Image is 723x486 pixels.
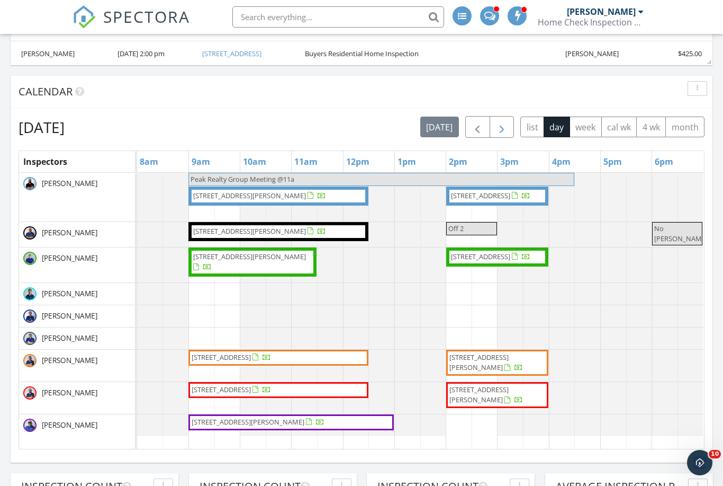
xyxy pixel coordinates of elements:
span: [STREET_ADDRESS][PERSON_NAME] [449,352,509,372]
span: [STREET_ADDRESS][PERSON_NAME] [192,417,304,427]
button: week [570,117,602,137]
span: [PERSON_NAME] [40,253,100,263]
span: Calendar [19,84,73,99]
img: The Best Home Inspection Software - Spectora [73,5,96,29]
td: Buyers Residential Home Inspection [300,41,560,67]
img: img_7782.jpeg [23,386,37,400]
a: 9am [189,153,213,170]
span: [STREET_ADDRESS][PERSON_NAME] [449,385,509,404]
a: 10am [240,153,269,170]
span: No [PERSON_NAME] [654,224,708,243]
span: [PERSON_NAME] [40,387,100,398]
a: 8am [137,153,161,170]
span: [STREET_ADDRESS][PERSON_NAME] [193,252,306,261]
span: [PERSON_NAME] [40,420,100,430]
div: Home Check Inspection Group [538,17,644,28]
span: [STREET_ADDRESS][PERSON_NAME] [193,191,306,200]
a: 12pm [344,153,372,170]
button: Previous day [465,116,490,138]
td: [PERSON_NAME] [560,41,654,67]
span: [STREET_ADDRESS] [192,385,251,394]
button: list [520,117,544,137]
button: day [544,117,570,137]
a: 1pm [395,153,419,170]
img: img_9714.jpeg [23,332,37,345]
span: Peak Realty Group Meeting @11a [191,174,294,184]
h2: [DATE] [19,117,65,138]
img: img_7789.jpeg [23,177,37,190]
button: [DATE] [420,117,459,137]
a: 2pm [446,153,470,170]
td: [DATE] 2:00 pm [112,41,197,67]
span: [PERSON_NAME] [40,227,100,238]
img: fullsizerender.jpeg [23,419,37,432]
span: 10 [709,450,721,458]
span: [STREET_ADDRESS] [451,252,510,261]
span: [STREET_ADDRESS] [192,352,251,362]
a: 6pm [652,153,676,170]
a: SPECTORA [73,14,190,37]
div: [PERSON_NAME] [567,6,636,17]
span: [PERSON_NAME] [40,333,100,343]
span: Off 2 [448,224,464,233]
span: [PERSON_NAME] [40,355,100,366]
td: [PERSON_NAME] [11,41,112,67]
button: 4 wk [636,117,666,137]
button: month [665,117,704,137]
img: img_7778.jpeg [23,226,37,240]
a: 4pm [549,153,573,170]
button: Next day [490,116,514,138]
iframe: Intercom live chat [687,450,712,475]
span: SPECTORA [103,5,190,28]
a: [STREET_ADDRESS] [202,49,261,58]
a: 5pm [601,153,625,170]
a: 3pm [498,153,521,170]
img: img_6061.jpeg [23,287,37,301]
span: Inspectors [23,156,67,167]
a: 11am [292,153,320,170]
input: Search everything... [232,6,444,28]
span: [PERSON_NAME] [40,288,100,299]
img: img_7787.jpeg [23,354,37,367]
span: [STREET_ADDRESS][PERSON_NAME] [193,226,306,236]
span: [PERSON_NAME] [40,178,100,189]
td: $425.00 [654,41,712,67]
button: cal wk [601,117,637,137]
img: img_7776.jpeg [23,310,37,323]
span: [PERSON_NAME] [40,311,100,321]
span: [STREET_ADDRESS] [451,191,510,200]
img: img_1509.jpeg [23,252,37,265]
